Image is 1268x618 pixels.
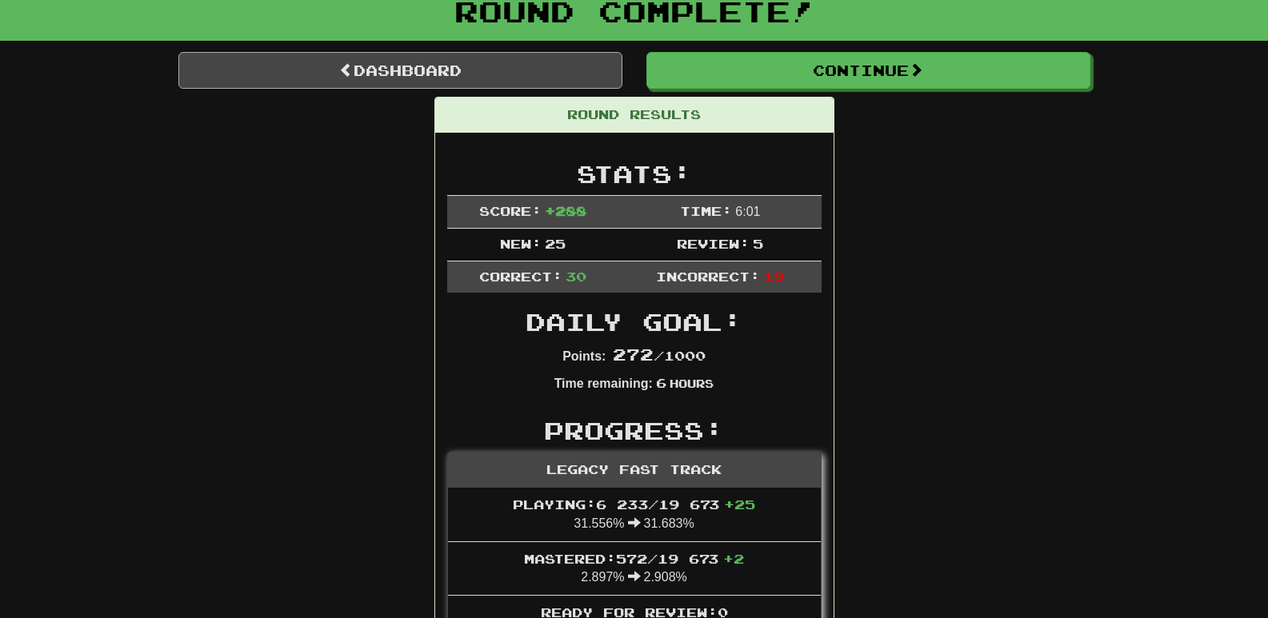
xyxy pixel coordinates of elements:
[680,203,732,218] span: Time:
[554,377,653,390] strong: Time remaining:
[677,236,750,251] span: Review:
[448,488,821,542] li: 31.556% 31.683%
[613,345,654,364] span: 272
[566,269,586,284] span: 30
[562,349,606,363] strong: Points:
[479,269,562,284] span: Correct:
[479,203,542,218] span: Score:
[724,496,755,512] span: + 25
[613,348,706,363] span: / 1000
[723,551,744,566] span: + 2
[500,236,542,251] span: New:
[178,52,622,89] a: Dashboard
[753,236,763,251] span: 5
[448,453,821,488] div: Legacy Fast Track
[763,269,784,284] span: 19
[513,496,755,512] span: Playing: 6 233 / 19 673
[447,417,822,444] h2: Progress:
[545,203,586,218] span: + 288
[646,52,1090,89] button: Continue
[735,205,760,218] span: 6 : 0 1
[447,161,822,187] h2: Stats:
[447,309,822,335] h2: Daily Goal:
[656,375,666,390] span: 6
[435,98,834,133] div: Round Results
[545,236,566,251] span: 25
[448,541,821,596] li: 2.897% 2.908%
[670,377,714,390] small: Hours
[524,551,744,566] span: Mastered: 572 / 19 673
[656,269,760,284] span: Incorrect:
